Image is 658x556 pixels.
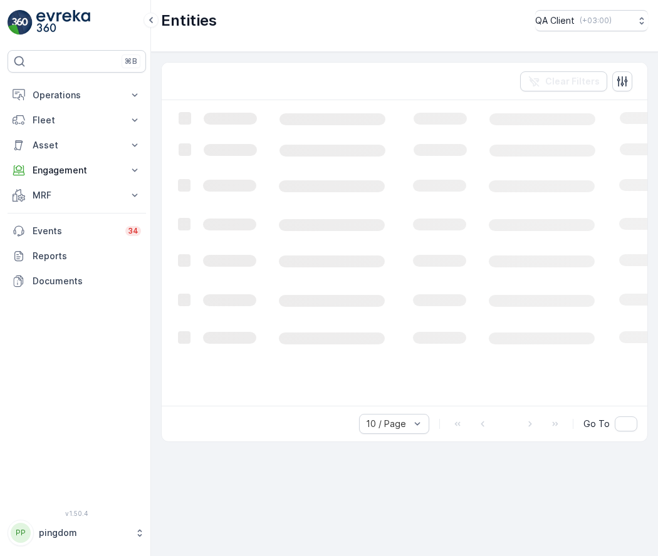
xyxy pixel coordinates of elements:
p: pingdom [39,527,128,539]
p: Events [33,225,118,237]
span: Go To [583,418,610,430]
p: 34 [128,226,138,236]
a: Events34 [8,219,146,244]
a: Reports [8,244,146,269]
p: Reports [33,250,141,262]
span: v 1.50.4 [8,510,146,517]
p: Asset [33,139,121,152]
p: ⌘B [125,56,137,66]
button: PPpingdom [8,520,146,546]
button: MRF [8,183,146,208]
button: QA Client(+03:00) [535,10,648,31]
p: Documents [33,275,141,287]
img: logo [8,10,33,35]
p: Fleet [33,114,121,126]
p: Entities [161,11,217,31]
button: Asset [8,133,146,158]
a: Documents [8,269,146,294]
p: QA Client [535,14,575,27]
img: logo_light-DOdMpM7g.png [36,10,90,35]
p: Engagement [33,164,121,177]
p: ( +03:00 ) [580,16,612,26]
div: PP [11,523,31,543]
p: Operations [33,89,121,101]
p: MRF [33,189,121,202]
p: Clear Filters [545,75,600,88]
button: Fleet [8,108,146,133]
button: Operations [8,83,146,108]
button: Engagement [8,158,146,183]
button: Clear Filters [520,71,607,91]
